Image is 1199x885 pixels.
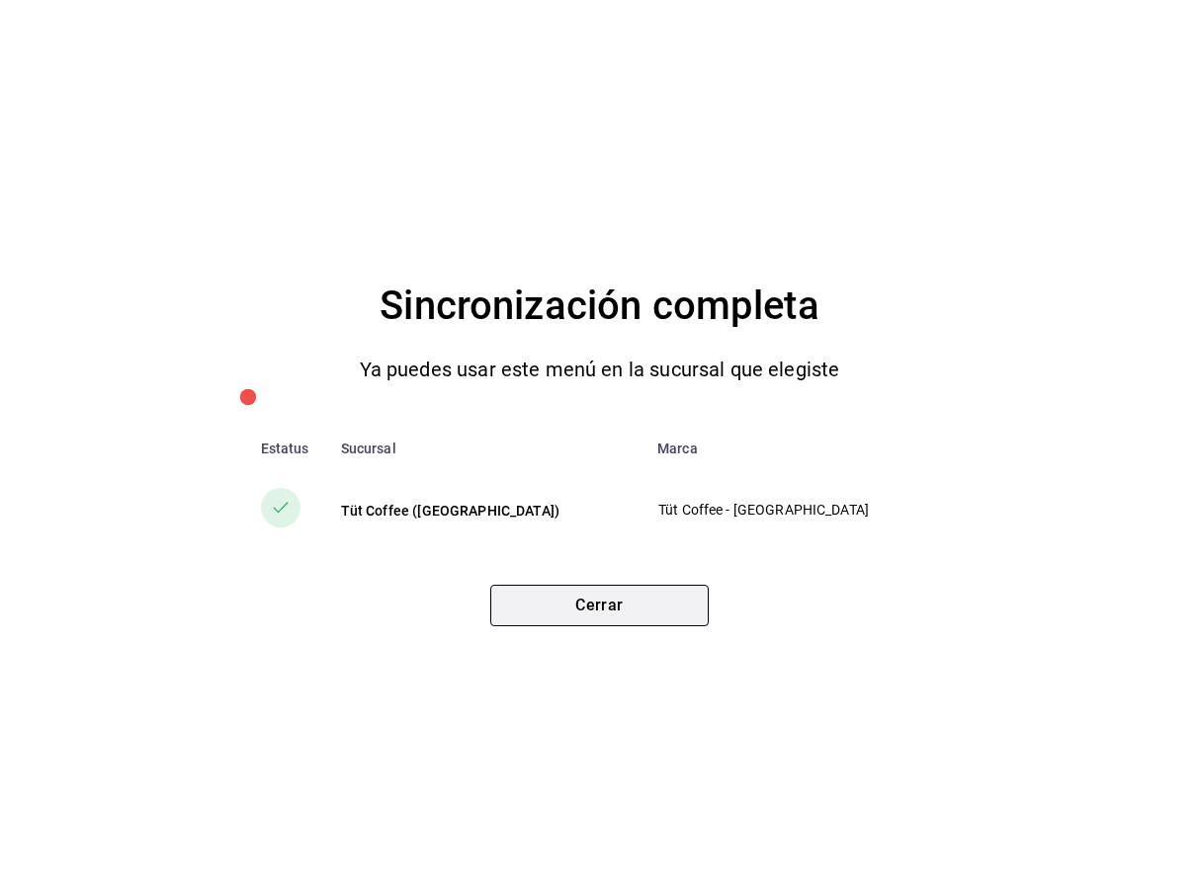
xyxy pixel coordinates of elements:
p: Tüt Coffee - [GEOGRAPHIC_DATA] [658,500,937,521]
th: Sucursal [325,425,642,472]
th: Marca [642,425,970,472]
h4: Sincronización completa [380,275,818,338]
th: Estatus [229,425,325,472]
p: Ya puedes usar este menú en la sucursal que elegiste [360,354,840,385]
button: Cerrar [490,585,709,626]
div: Tüt Coffee ([GEOGRAPHIC_DATA]) [341,501,626,521]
